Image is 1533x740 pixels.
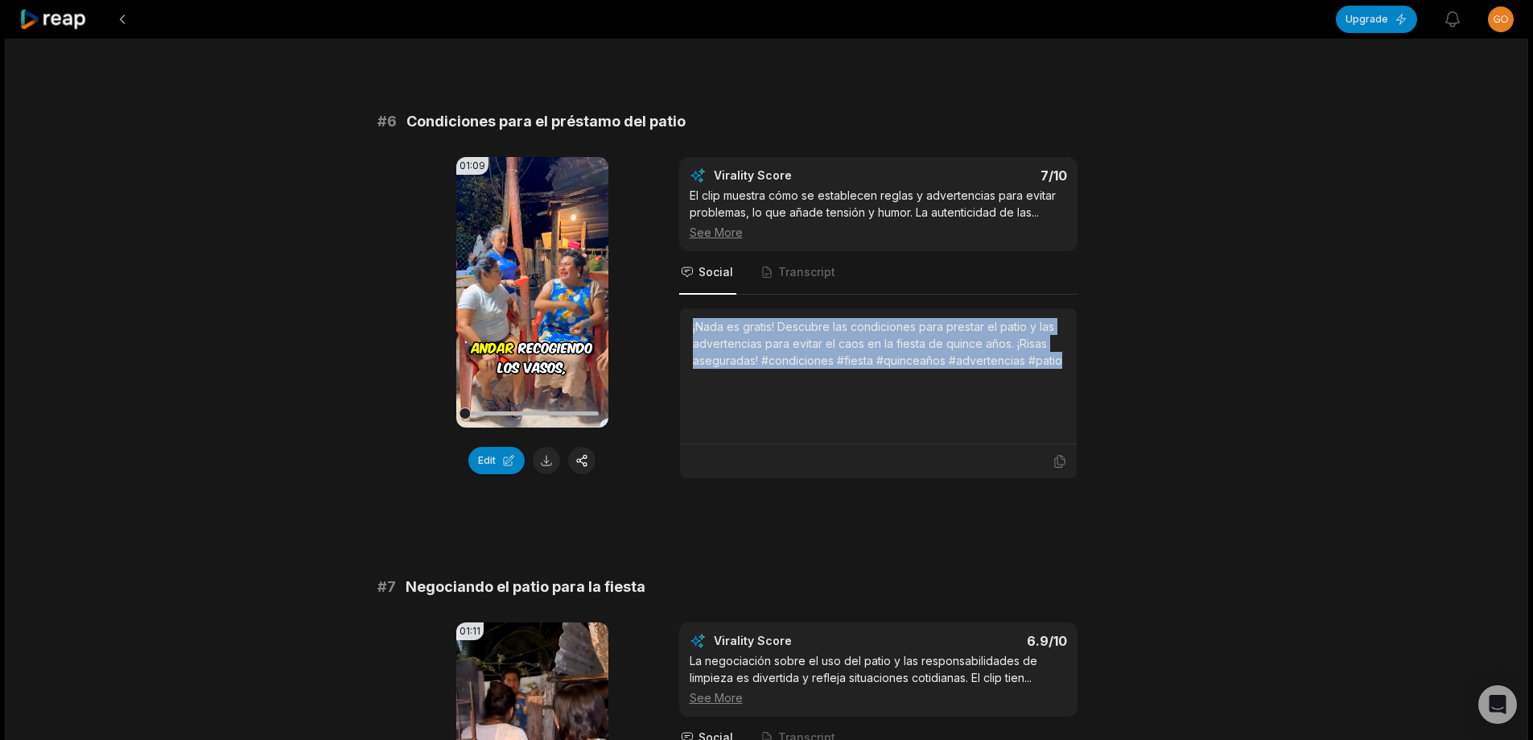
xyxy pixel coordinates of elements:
nav: Tabs [679,251,1078,295]
span: Condiciones para el préstamo del patio [406,110,686,133]
span: Transcript [778,264,835,280]
div: Virality Score [714,167,887,184]
div: El clip muestra cómo se establecen reglas y advertencias para evitar problemas, lo que añade tens... [690,187,1067,241]
span: Negociando el patio para la fiesta [406,576,645,598]
video: Your browser does not support mp4 format. [456,157,608,428]
div: 6.9 /10 [894,633,1067,649]
div: Virality Score [714,633,887,649]
div: See More [690,689,1067,706]
button: Upgrade [1336,6,1417,33]
span: # 7 [377,576,396,598]
div: Open Intercom Messenger [1478,685,1517,724]
div: 7 /10 [894,167,1067,184]
div: See More [690,224,1067,241]
span: Social [699,264,733,280]
button: Edit [468,447,525,474]
div: La negociación sobre el uso del patio y las responsabilidades de limpieza es divertida y refleja ... [690,652,1067,706]
div: ¡Nada es gratis! Descubre las condiciones para prestar el patio y las advertencias para evitar el... [693,318,1064,369]
span: # 6 [377,110,397,133]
